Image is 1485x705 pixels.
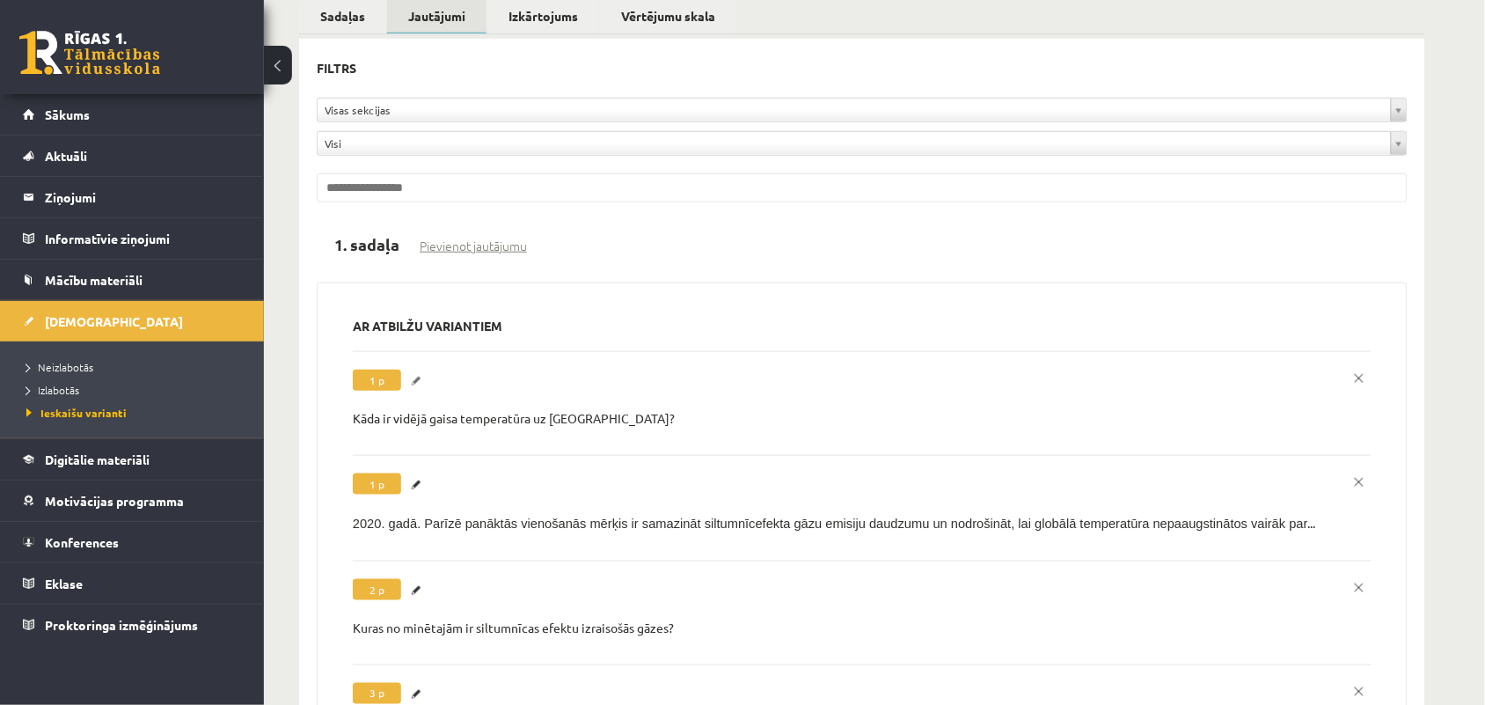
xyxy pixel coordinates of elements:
[325,99,1384,121] span: Visas sekcijas
[1347,470,1372,495] a: x
[23,481,242,521] a: Motivācijas programma
[1347,679,1372,704] a: x
[420,237,527,255] a: Pievienot jautājumu
[45,534,119,550] span: Konferences
[45,177,242,217] legend: Ziņojumi
[23,301,242,341] a: [DEMOGRAPHIC_DATA]
[23,218,242,259] a: Informatīvie ziņojumi
[353,579,401,600] span: 2 p
[410,474,428,496] a: Labot
[26,406,127,420] span: Ieskaišu varianti
[353,474,401,495] span: 1 p
[19,31,160,75] a: Rīgas 1. Tālmācības vidusskola
[325,132,1384,155] span: Visi
[353,319,1372,334] h3: Ar atbilžu variantiem
[410,579,428,602] a: Labot
[45,148,87,164] span: Aktuāli
[45,576,83,591] span: Eklase
[45,452,150,467] span: Digitālie materiāli
[45,617,198,633] span: Proktoringa izmēģinājums
[26,359,246,375] a: Neizlabotās
[23,439,242,480] a: Digitālie materiāli
[45,313,183,329] span: [DEMOGRAPHIC_DATA]
[353,683,401,704] span: 3 p
[318,132,1407,155] a: Visi
[26,360,93,374] span: Neizlabotās
[45,218,242,259] legend: Informatīvie ziņojumi
[26,383,79,397] span: Izlabotās
[353,370,401,391] span: 1 p
[317,56,1386,80] h3: Filtrs
[23,136,242,176] a: Aktuāli
[353,620,1372,637] p: Kuras no minētajām ir siltumnīcas efektu izraisošās gāzes?
[45,106,90,122] span: Sākums
[353,517,1308,531] span: 2020. gadā. Parīzē panāktās vienošanās mērķis ir samazināt siltumnīcefekta gāzu emisiju daudzumu ...
[1347,576,1372,600] a: x
[26,382,246,398] a: Izlabotās
[23,177,242,217] a: Ziņojumi
[317,224,417,265] h2: 1. sadaļa
[1347,366,1372,391] a: x
[23,94,242,135] a: Sākums
[26,405,246,421] a: Ieskaišu varianti
[410,370,428,393] a: Labot
[23,605,242,645] a: Proktoringa izmēģinājums
[23,563,242,604] a: Eklase
[45,272,143,288] span: Mācību materiāli
[318,99,1407,121] a: Visas sekcijas
[23,522,242,562] a: Konferences
[353,410,1372,428] p: Kāda ir vidējā gaisa temperatūra uz [GEOGRAPHIC_DATA]?
[45,493,184,509] span: Motivācijas programma
[353,514,1372,532] p: ...
[23,260,242,300] a: Mācību materiāli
